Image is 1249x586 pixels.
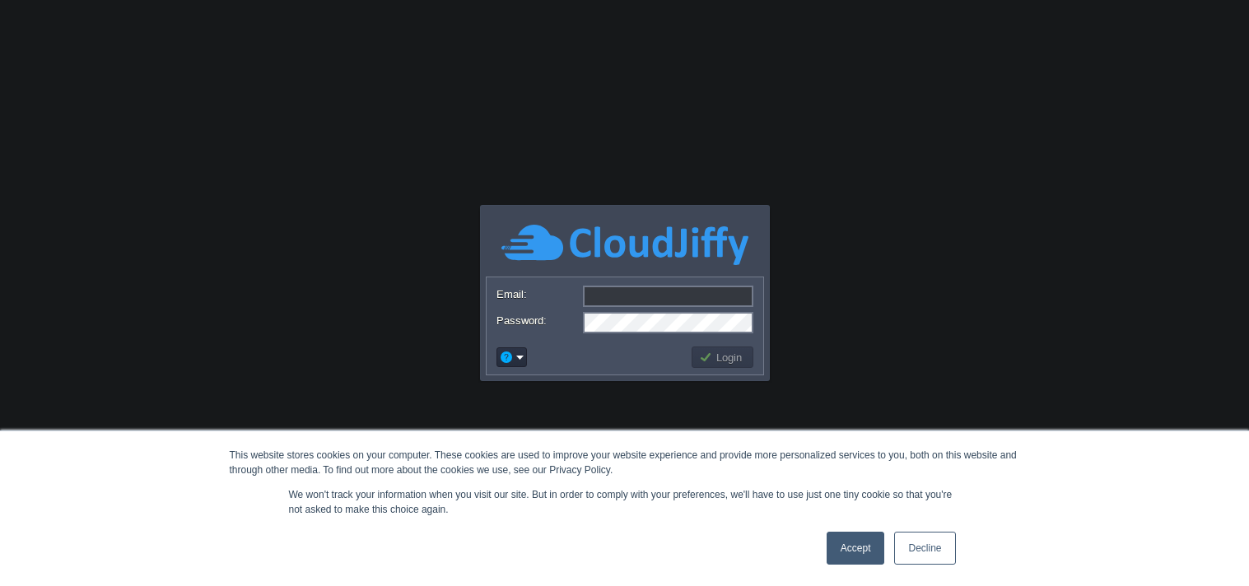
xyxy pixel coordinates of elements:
[230,448,1020,477] div: This website stores cookies on your computer. These cookies are used to improve your website expe...
[894,532,955,565] a: Decline
[827,532,885,565] a: Accept
[289,487,961,517] p: We won't track your information when you visit our site. But in order to comply with your prefere...
[699,350,747,365] button: Login
[496,286,581,303] label: Email:
[496,312,581,329] label: Password:
[501,222,748,267] img: CloudJiffy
